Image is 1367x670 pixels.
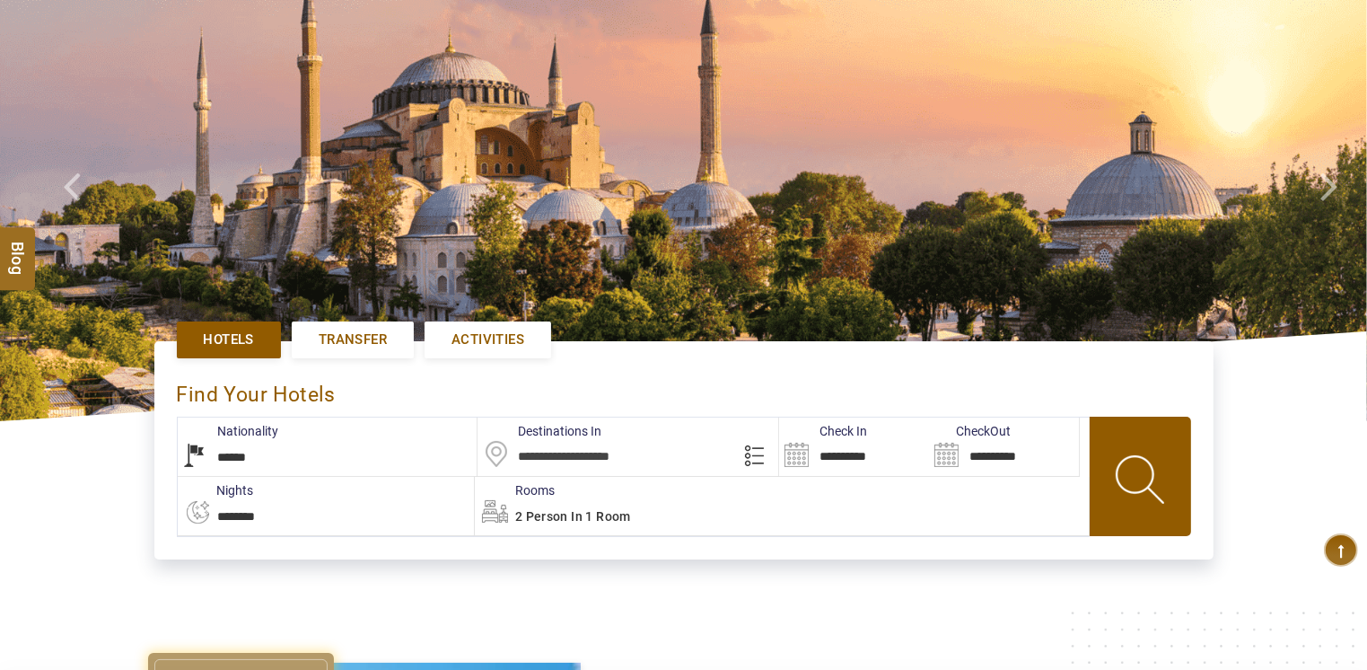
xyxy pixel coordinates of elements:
[319,331,387,349] span: Transfer
[929,418,1079,476] input: Search
[177,322,281,358] a: Hotels
[515,509,631,524] span: 2 Person in 1 Room
[779,422,867,440] label: Check In
[177,364,1191,417] div: Find Your Hotels
[451,331,524,349] span: Activities
[6,242,30,257] span: Blog
[478,422,601,440] label: Destinations In
[292,322,414,358] a: Transfer
[204,331,254,349] span: Hotels
[475,481,555,499] label: Rooms
[177,481,254,499] label: nights
[779,418,929,476] input: Search
[929,422,1011,440] label: CheckOut
[425,322,551,358] a: Activities
[178,422,279,440] label: Nationality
